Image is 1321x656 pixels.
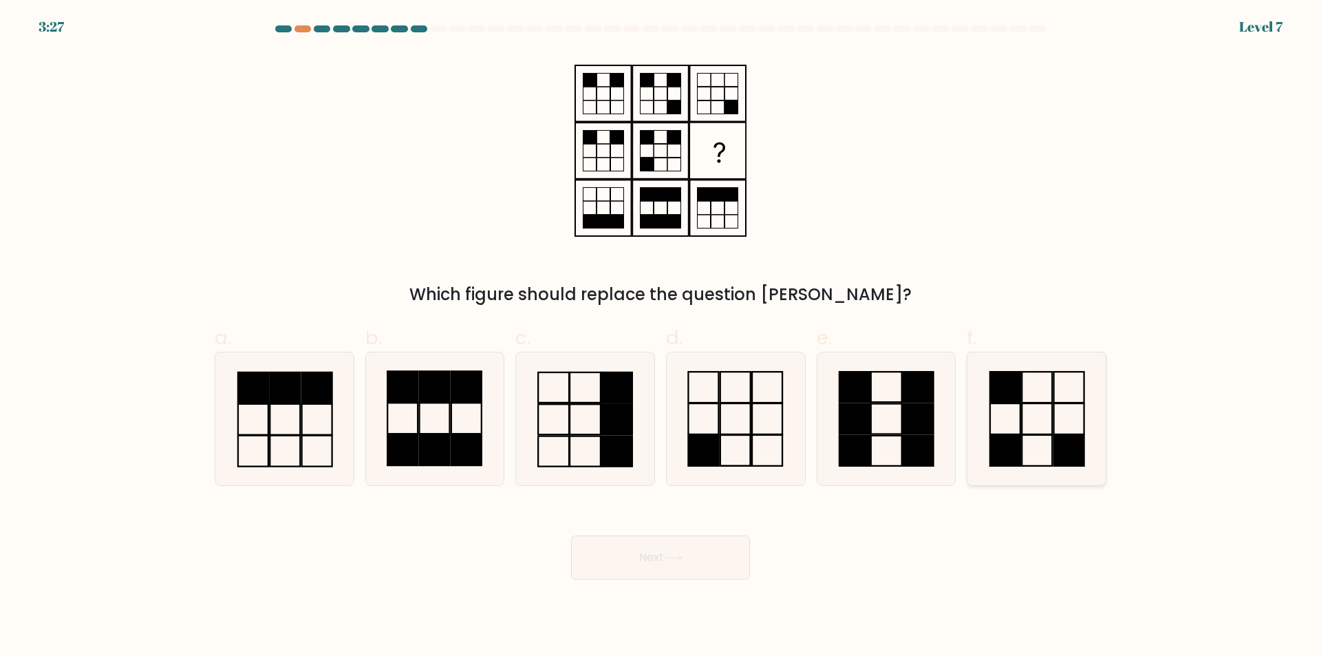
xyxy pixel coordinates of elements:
[365,324,382,351] span: b.
[223,282,1098,307] div: Which figure should replace the question [PERSON_NAME]?
[666,324,683,351] span: d.
[571,536,750,580] button: Next
[967,324,976,351] span: f.
[215,324,231,351] span: a.
[1239,17,1282,37] div: Level 7
[817,324,832,351] span: e.
[39,17,64,37] div: 3:27
[515,324,530,351] span: c.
